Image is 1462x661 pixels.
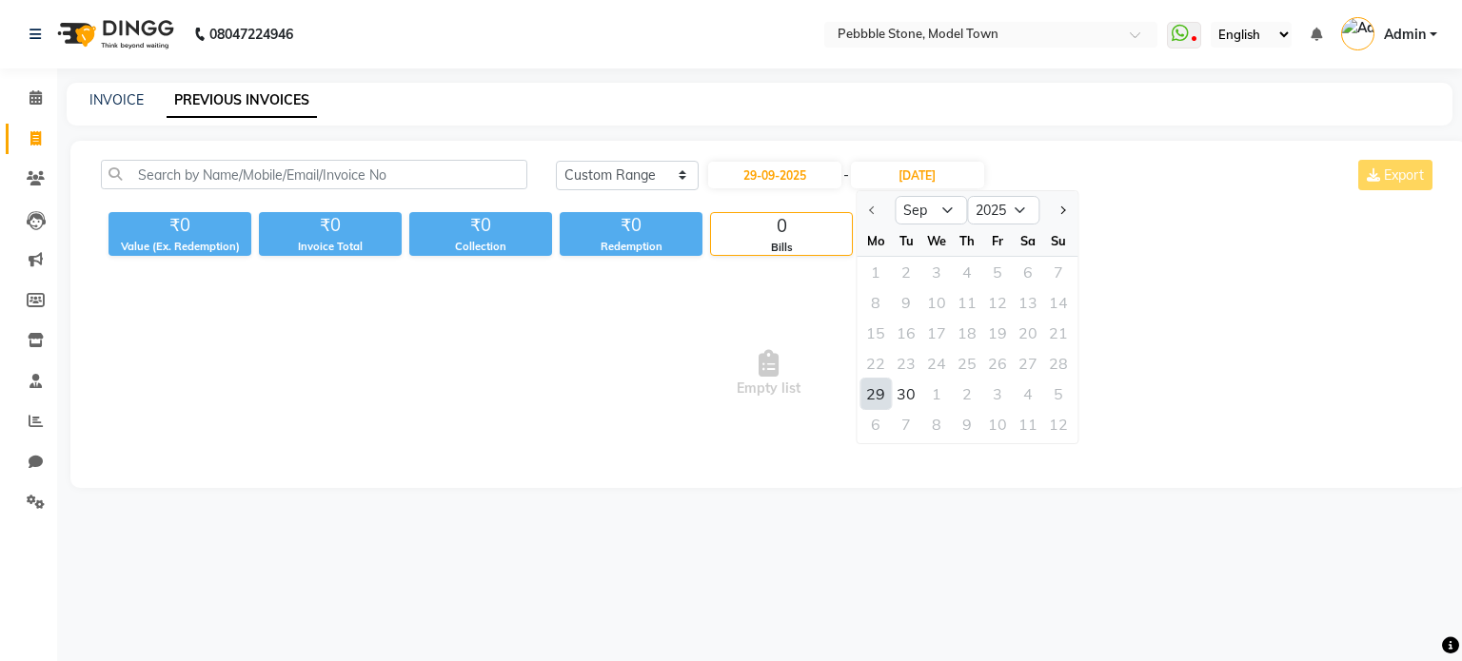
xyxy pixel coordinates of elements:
[982,379,1013,409] div: 3
[209,8,293,61] b: 08047224946
[1013,379,1043,409] div: 4
[982,409,1013,439] div: 10
[921,409,952,439] div: 8
[860,409,891,439] div: 6
[409,239,552,255] div: Collection
[952,409,982,439] div: 9
[921,225,952,256] div: We
[109,239,251,255] div: Value (Ex. Redemption)
[259,239,402,255] div: Invoice Total
[101,160,527,189] input: Search by Name/Mobile/Email/Invoice No
[1043,409,1074,439] div: Sunday, October 12, 2025
[1013,409,1043,439] div: 11
[49,8,179,61] img: logo
[409,212,552,239] div: ₹0
[708,162,841,188] input: Start Date
[1013,379,1043,409] div: Saturday, October 4, 2025
[982,225,1013,256] div: Fr
[711,240,852,256] div: Bills
[891,379,921,409] div: Tuesday, September 30, 2025
[952,409,982,439] div: Thursday, October 9, 2025
[1013,409,1043,439] div: Saturday, October 11, 2025
[891,409,921,439] div: 7
[921,379,952,409] div: Wednesday, October 1, 2025
[560,212,702,239] div: ₹0
[952,379,982,409] div: 2
[843,165,849,185] span: -
[89,91,144,108] a: INVOICE
[1043,225,1074,256] div: Su
[1043,409,1074,439] div: 12
[1054,195,1070,225] button: Next month
[952,379,982,409] div: Thursday, October 2, 2025
[982,409,1013,439] div: Friday, October 10, 2025
[101,279,1436,469] span: Empty list
[860,409,891,439] div: Monday, October 6, 2025
[167,84,317,118] a: PREVIOUS INVOICES
[891,379,921,409] div: 30
[1341,17,1374,50] img: Admin
[560,239,702,255] div: Redemption
[109,212,251,239] div: ₹0
[1043,379,1074,409] div: Sunday, October 5, 2025
[921,409,952,439] div: Wednesday, October 8, 2025
[967,196,1039,224] select: Select year
[982,379,1013,409] div: Friday, October 3, 2025
[891,225,921,256] div: Tu
[711,213,852,240] div: 0
[1043,379,1074,409] div: 5
[921,379,952,409] div: 1
[259,212,402,239] div: ₹0
[860,225,891,256] div: Mo
[891,409,921,439] div: Tuesday, October 7, 2025
[860,379,891,409] div: 29
[860,379,891,409] div: Monday, September 29, 2025
[952,225,982,256] div: Th
[1384,25,1426,45] span: Admin
[895,196,967,224] select: Select month
[1013,225,1043,256] div: Sa
[851,162,984,188] input: End Date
